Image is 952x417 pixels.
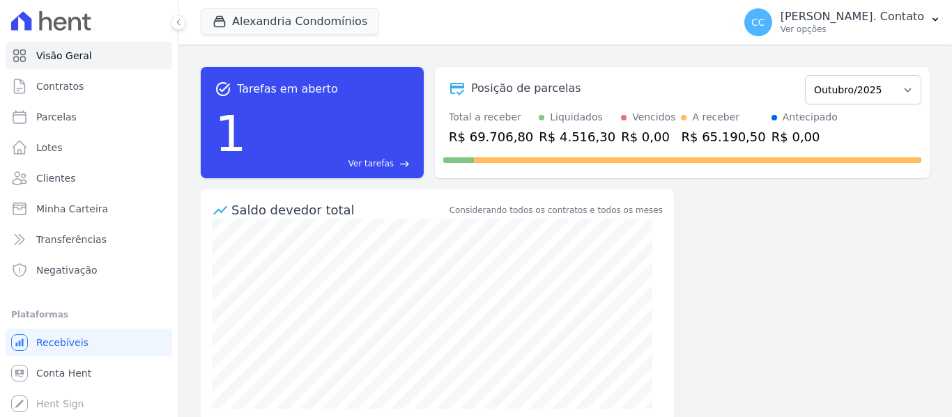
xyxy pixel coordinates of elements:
[201,8,379,35] button: Alexandria Condomínios
[6,72,172,100] a: Contratos
[6,329,172,356] a: Recebíveis
[348,157,394,170] span: Ver tarefas
[632,110,675,125] div: Vencidos
[621,127,675,146] div: R$ 0,00
[36,171,75,185] span: Clientes
[6,359,172,387] a: Conta Hent
[36,49,92,63] span: Visão Geral
[771,127,838,146] div: R$ 0,00
[733,3,952,42] button: CC [PERSON_NAME]. Contato Ver opções
[449,127,533,146] div: R$ 69.706,80
[215,81,231,97] span: task_alt
[231,200,447,219] div: Saldo devedor total
[6,226,172,253] a: Transferências
[6,134,172,162] a: Lotes
[6,256,172,284] a: Negativação
[36,233,107,246] span: Transferências
[237,81,338,97] span: Tarefas em aberto
[783,110,838,125] div: Antecipado
[399,159,410,169] span: east
[781,24,924,35] p: Ver opções
[539,127,615,146] div: R$ 4.516,30
[36,79,84,93] span: Contratos
[6,164,172,192] a: Clientes
[751,17,765,27] span: CC
[215,97,247,170] div: 1
[36,202,108,216] span: Minha Carteira
[36,263,98,277] span: Negativação
[11,306,167,323] div: Plataformas
[449,110,533,125] div: Total a receber
[36,141,63,155] span: Lotes
[36,366,91,380] span: Conta Hent
[550,110,603,125] div: Liquidados
[252,157,410,170] a: Ver tarefas east
[681,127,765,146] div: R$ 65.190,50
[6,195,172,223] a: Minha Carteira
[781,10,924,24] p: [PERSON_NAME]. Contato
[6,42,172,70] a: Visão Geral
[36,110,77,124] span: Parcelas
[471,80,581,97] div: Posição de parcelas
[450,204,663,217] div: Considerando todos os contratos e todos os meses
[36,336,89,349] span: Recebíveis
[6,103,172,131] a: Parcelas
[692,110,739,125] div: A receber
